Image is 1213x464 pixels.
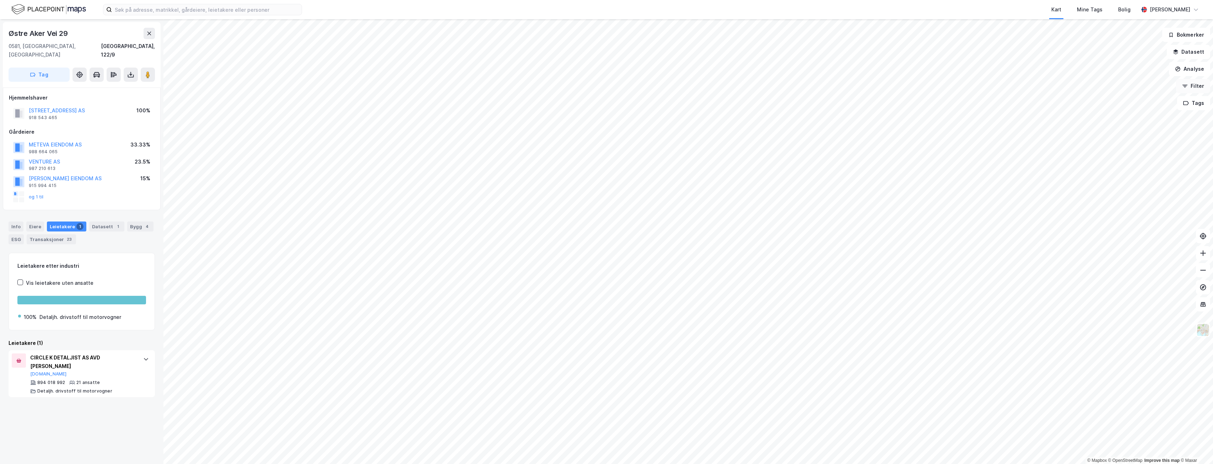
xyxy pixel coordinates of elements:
[29,149,58,155] div: 988 664 065
[140,174,150,183] div: 15%
[1108,458,1143,463] a: OpenStreetMap
[30,353,136,370] div: CIRCLE K DETALJIST AS AVD [PERSON_NAME]
[9,42,101,59] div: 0581, [GEOGRAPHIC_DATA], [GEOGRAPHIC_DATA]
[101,42,155,59] div: [GEOGRAPHIC_DATA], 122/9
[1087,458,1107,463] a: Mapbox
[9,128,155,136] div: Gårdeiere
[144,223,151,230] div: 4
[114,223,122,230] div: 1
[127,222,153,231] div: Bygg
[9,339,155,347] div: Leietakere (1)
[1169,62,1210,76] button: Analyse
[1177,96,1210,110] button: Tags
[1162,28,1210,42] button: Bokmerker
[29,166,55,171] div: 987 210 613
[112,4,302,15] input: Søk på adresse, matrikkel, gårdeiere, leietakere eller personer
[9,68,70,82] button: Tag
[29,183,56,188] div: 915 994 415
[9,28,69,39] div: Østre Aker Vei 29
[37,388,112,394] div: Detaljh. drivstoff til motorvogner
[9,222,23,231] div: Info
[1176,79,1210,93] button: Filter
[1150,5,1190,14] div: [PERSON_NAME]
[47,222,86,231] div: Leietakere
[26,222,44,231] div: Eiere
[37,380,65,385] div: 894 018 992
[17,262,146,270] div: Leietakere etter industri
[65,236,73,243] div: 23
[1118,5,1131,14] div: Bolig
[26,279,93,287] div: Vis leietakere uten ansatte
[76,380,100,385] div: 21 ansatte
[9,94,155,102] div: Hjemmelshaver
[1144,458,1180,463] a: Improve this map
[89,222,124,231] div: Datasett
[24,313,37,321] div: 100%
[1167,45,1210,59] button: Datasett
[11,3,86,16] img: logo.f888ab2527a4732fd821a326f86c7f29.svg
[9,234,24,244] div: ESG
[1077,5,1103,14] div: Mine Tags
[29,115,57,121] div: 918 543 465
[30,371,67,377] button: [DOMAIN_NAME]
[1051,5,1061,14] div: Kart
[130,140,150,149] div: 33.33%
[1196,323,1210,337] img: Z
[1177,430,1213,464] iframe: Chat Widget
[136,106,150,115] div: 100%
[135,158,150,166] div: 23.5%
[27,234,76,244] div: Transaksjoner
[76,223,83,230] div: 1
[39,313,121,321] div: Detaljh. drivstoff til motorvogner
